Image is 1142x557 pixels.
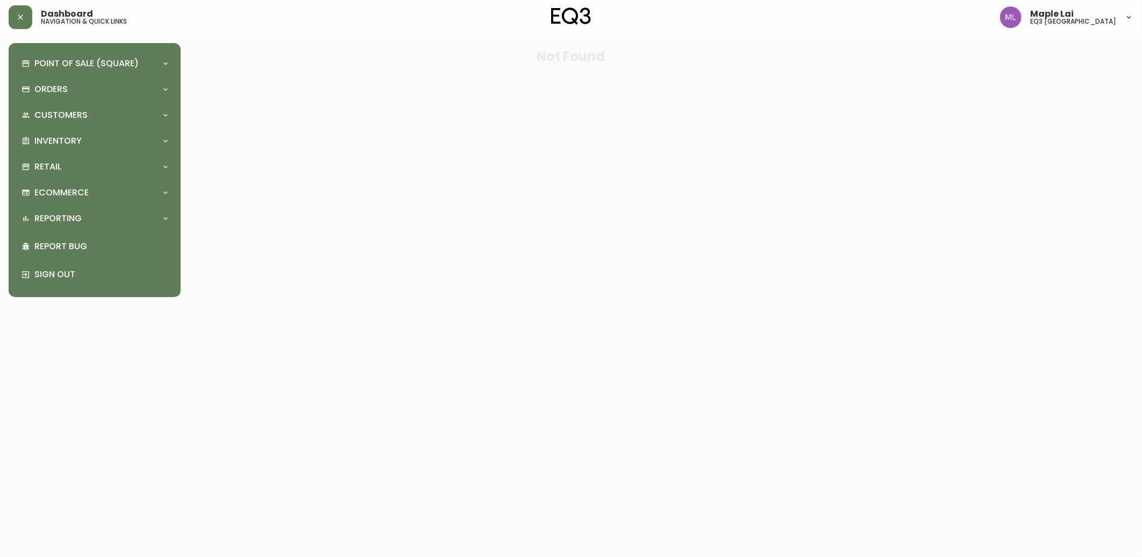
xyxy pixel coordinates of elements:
[34,161,61,173] p: Retail
[17,155,172,179] div: Retail
[17,232,172,260] div: Report Bug
[41,10,93,18] span: Dashboard
[34,187,89,199] p: Ecommerce
[17,103,172,127] div: Customers
[1000,6,1022,28] img: 61e28cffcf8cc9f4e300d877dd684943
[17,129,172,153] div: Inventory
[34,109,88,121] p: Customers
[34,269,168,280] p: Sign Out
[34,58,139,69] p: Point of Sale (Square)
[1030,10,1074,18] span: Maple Lai
[41,18,127,25] h5: navigation & quick links
[34,213,82,224] p: Reporting
[1030,18,1116,25] h5: eq3 [GEOGRAPHIC_DATA]
[34,135,82,147] p: Inventory
[17,260,172,288] div: Sign Out
[551,8,591,25] img: logo
[17,207,172,230] div: Reporting
[17,181,172,205] div: Ecommerce
[17,52,172,75] div: Point of Sale (Square)
[34,241,168,252] p: Report Bug
[17,77,172,101] div: Orders
[34,83,68,95] p: Orders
